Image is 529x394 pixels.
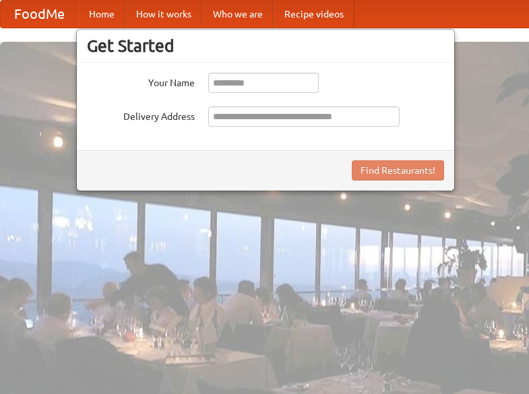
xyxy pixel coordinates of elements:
[125,1,202,28] a: How it works
[274,1,354,28] a: Recipe videos
[87,73,195,90] label: Your Name
[87,106,195,123] label: Delivery Address
[202,1,274,28] a: Who we are
[78,1,125,28] a: Home
[1,1,78,28] a: FoodMe
[352,160,444,180] button: Find Restaurants!
[87,36,444,56] h3: Get Started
